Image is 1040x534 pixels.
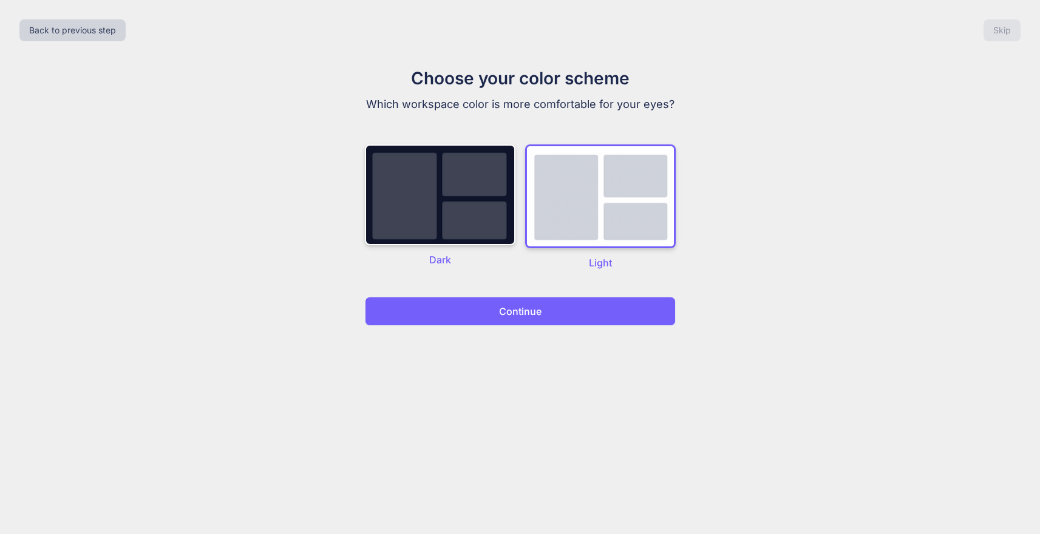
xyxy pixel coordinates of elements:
p: Continue [499,304,542,319]
p: Which workspace color is more comfortable for your eyes? [316,96,724,113]
button: Continue [365,297,676,326]
button: Back to previous step [19,19,126,41]
img: dark [365,144,515,245]
button: Skip [984,19,1021,41]
h1: Choose your color scheme [316,66,724,91]
img: dark [525,144,676,248]
p: Dark [365,252,515,267]
p: Light [525,255,676,270]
